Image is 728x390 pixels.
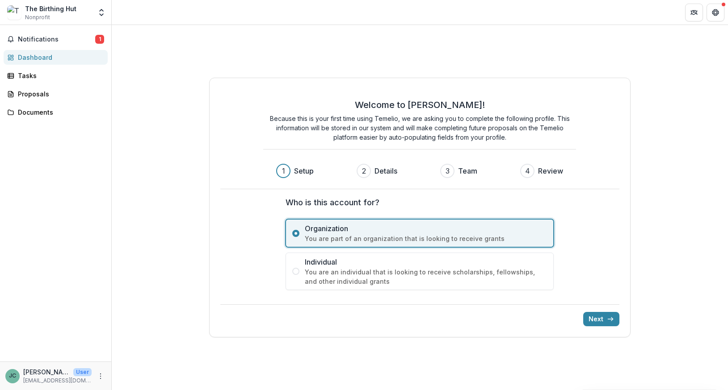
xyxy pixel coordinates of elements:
[4,32,108,46] button: Notifications1
[707,4,724,21] button: Get Help
[7,5,21,20] img: The Birthing Hut
[305,234,547,243] span: You are part of an organization that is looking to receive grants
[4,68,108,83] a: Tasks
[73,368,92,376] p: User
[458,166,477,176] h3: Team
[583,312,619,326] button: Next
[18,71,101,80] div: Tasks
[18,53,101,62] div: Dashboard
[305,257,547,267] span: Individual
[276,164,563,178] div: Progress
[23,377,92,385] p: [EMAIL_ADDRESS][DOMAIN_NAME]
[294,166,314,176] h3: Setup
[9,373,16,379] div: Judi Costanza
[446,166,450,176] div: 3
[286,196,548,208] label: Who is this account for?
[95,35,104,44] span: 1
[525,166,530,176] div: 4
[362,166,366,176] div: 2
[18,89,101,99] div: Proposals
[263,114,576,142] p: Because this is your first time using Temelio, we are asking you to complete the following profil...
[305,223,547,234] span: Organization
[538,166,563,176] h3: Review
[95,371,106,382] button: More
[305,267,547,286] span: You are an individual that is looking to receive scholarships, fellowships, and other individual ...
[4,50,108,65] a: Dashboard
[355,100,485,110] h2: Welcome to [PERSON_NAME]!
[23,367,70,377] p: [PERSON_NAME]
[4,87,108,101] a: Proposals
[18,108,101,117] div: Documents
[4,105,108,120] a: Documents
[25,4,76,13] div: The Birthing Hut
[18,36,95,43] span: Notifications
[375,166,397,176] h3: Details
[25,13,50,21] span: Nonprofit
[282,166,285,176] div: 1
[685,4,703,21] button: Partners
[95,4,108,21] button: Open entity switcher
